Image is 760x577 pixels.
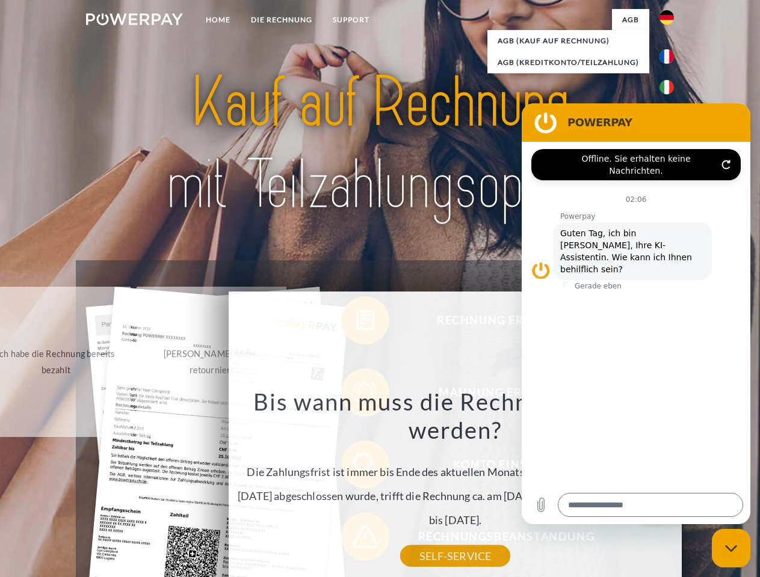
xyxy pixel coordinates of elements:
[196,9,241,31] a: Home
[236,387,675,445] h3: Bis wann muss die Rechnung bezahlt werden?
[115,58,645,230] img: title-powerpay_de.svg
[487,52,649,73] a: AGB (Kreditkonto/Teilzahlung)
[660,49,674,64] img: fr
[236,387,675,556] div: Die Zahlungsfrist ist immer bis Ende des aktuellen Monats. Wenn die Bestellung z.B. am [DATE] abg...
[660,80,674,94] img: it
[522,103,750,524] iframe: Messaging-Fenster
[487,30,649,52] a: AGB (Kauf auf Rechnung)
[241,9,323,31] a: DIE RECHNUNG
[712,529,750,567] iframe: Schaltfläche zum Öffnen des Messaging-Fensters; Konversation läuft
[323,9,380,31] a: SUPPORT
[660,10,674,25] img: de
[144,346,279,378] div: [PERSON_NAME] wurde retourniert
[612,9,649,31] a: agb
[400,545,510,567] a: SELF-SERVICE
[86,13,183,25] img: logo-powerpay-white.svg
